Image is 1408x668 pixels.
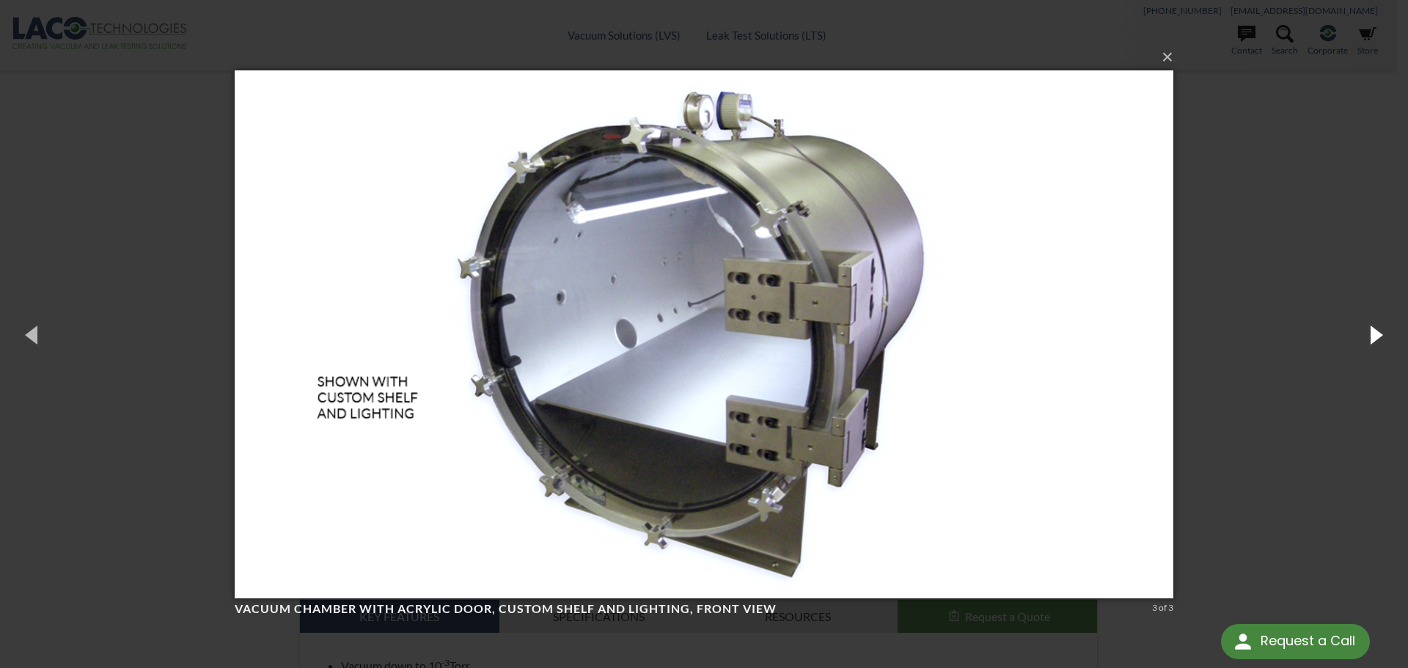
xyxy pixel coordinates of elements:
[239,41,1178,73] button: ×
[1152,601,1173,614] div: 3 of 3
[1231,630,1255,653] img: round button
[1261,624,1355,658] div: Request a Call
[235,41,1173,628] img: Vacuum Chamber with acrylic door, custom shelf and lighting, front view
[235,601,1147,617] h4: Vacuum Chamber with acrylic door, custom shelf and lighting, front view
[1342,294,1408,375] button: Next (Right arrow key)
[1221,624,1370,659] div: Request a Call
